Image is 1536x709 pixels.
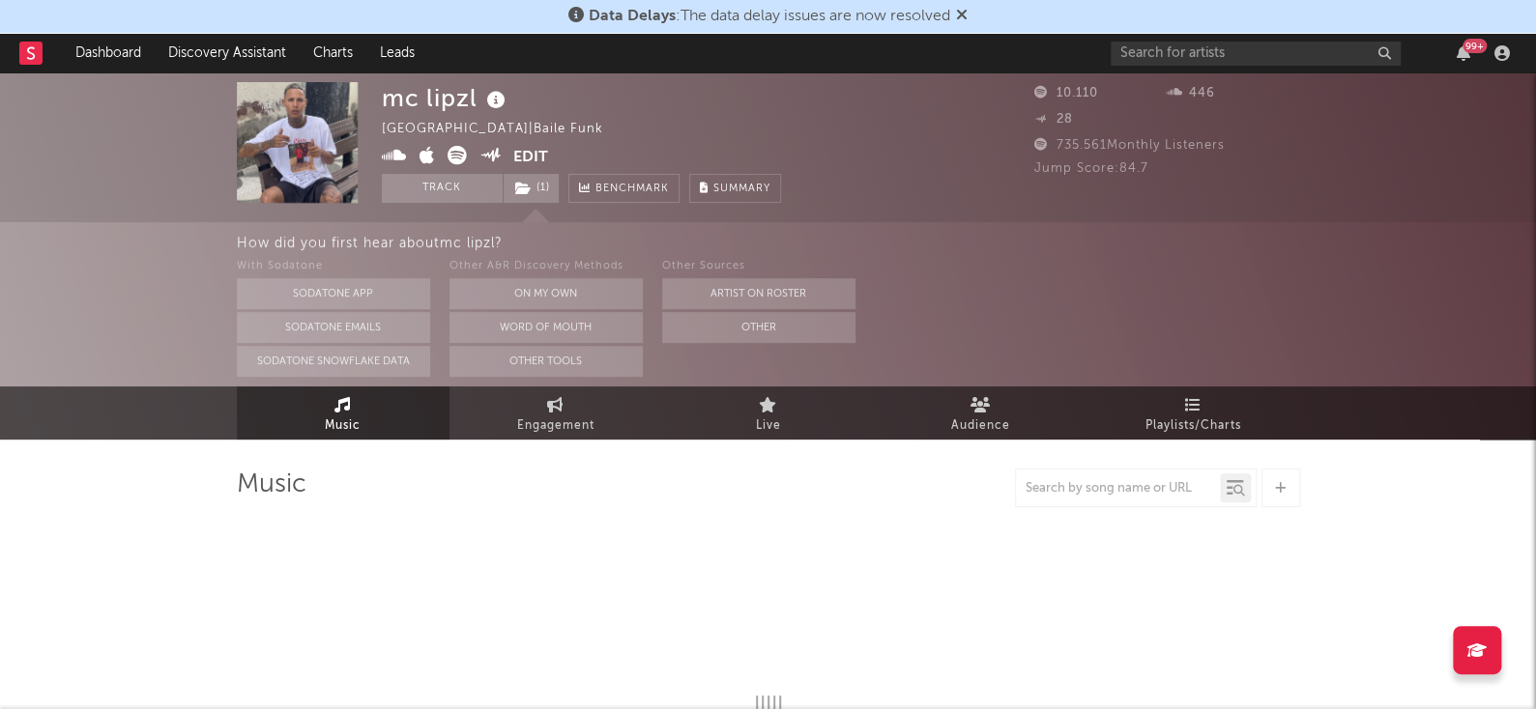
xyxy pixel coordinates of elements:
[1167,87,1215,99] span: 446
[568,174,680,203] a: Benchmark
[589,9,950,24] span: : The data delay issues are now resolved
[875,386,1087,440] a: Audience
[951,414,1010,438] span: Audience
[662,255,855,278] div: Other Sources
[237,312,430,343] button: Sodatone Emails
[237,278,430,309] button: Sodatone App
[449,255,643,278] div: Other A&R Discovery Methods
[1087,386,1300,440] a: Playlists/Charts
[449,312,643,343] button: Word Of Mouth
[237,255,430,278] div: With Sodatone
[1457,45,1470,61] button: 99+
[237,386,449,440] a: Music
[1034,139,1225,152] span: 735.561 Monthly Listeners
[300,34,366,72] a: Charts
[382,82,510,114] div: mc lipzl
[956,9,968,24] span: Dismiss
[504,174,559,203] button: (1)
[513,146,548,170] button: Edit
[155,34,300,72] a: Discovery Assistant
[595,178,669,201] span: Benchmark
[1111,42,1401,66] input: Search for artists
[366,34,428,72] a: Leads
[62,34,155,72] a: Dashboard
[517,414,594,438] span: Engagement
[1145,414,1241,438] span: Playlists/Charts
[689,174,781,203] button: Summary
[382,174,503,203] button: Track
[662,386,875,440] a: Live
[713,184,770,194] span: Summary
[325,414,361,438] span: Music
[449,278,643,309] button: On My Own
[1016,481,1220,496] input: Search by song name or URL
[1034,87,1098,99] span: 10.110
[589,9,676,24] span: Data Delays
[756,414,781,438] span: Live
[662,278,855,309] button: Artist on Roster
[449,386,662,440] a: Engagement
[1034,113,1073,126] span: 28
[662,312,855,343] button: Other
[382,118,625,141] div: [GEOGRAPHIC_DATA] | Baile Funk
[449,346,643,377] button: Other Tools
[1034,162,1148,175] span: Jump Score: 84.7
[1463,39,1487,53] div: 99 +
[237,346,430,377] button: Sodatone Snowflake Data
[503,174,560,203] span: ( 1 )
